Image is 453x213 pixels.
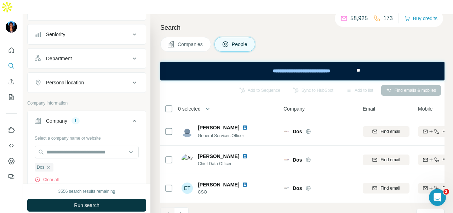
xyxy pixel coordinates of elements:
[71,118,80,124] div: 1
[28,74,146,91] button: Personal location
[293,156,302,163] span: Dos
[198,153,239,160] span: [PERSON_NAME]
[242,153,248,159] img: LinkedIn logo
[6,155,17,168] button: Dashboard
[380,157,400,163] span: Find email
[198,161,251,167] span: Chief Data Officer
[380,128,400,135] span: Find email
[35,132,139,141] div: Select a company name or website
[198,189,251,195] span: CSO
[6,60,17,72] button: Search
[58,188,115,195] div: 3556 search results remaining
[6,170,17,183] button: Feedback
[6,124,17,136] button: Use Surfe on LinkedIn
[350,14,368,23] p: 58,925
[182,126,193,137] img: Avatar
[363,126,409,137] button: Find email
[6,44,17,57] button: Quick start
[293,185,302,192] span: Dos
[380,185,400,191] span: Find email
[242,125,248,130] img: LinkedIn logo
[283,105,305,112] span: Company
[198,181,239,188] span: [PERSON_NAME]
[363,105,375,112] span: Email
[28,112,146,132] button: Company1
[6,91,17,103] button: My lists
[27,100,146,106] p: Company information
[6,21,17,33] img: Avatar
[37,164,44,170] span: Dos
[198,124,239,131] span: [PERSON_NAME]
[74,202,99,209] span: Run search
[160,23,445,33] h4: Search
[242,182,248,187] img: LinkedIn logo
[363,183,409,194] button: Find email
[35,176,59,183] button: Clear all
[405,13,437,23] button: Buy credits
[363,155,409,165] button: Find email
[46,31,65,38] div: Seniority
[46,117,67,124] div: Company
[182,183,193,194] div: ET
[27,199,146,212] button: Run search
[418,105,432,112] span: Mobile
[429,189,446,206] iframe: Intercom live chat
[28,50,146,67] button: Department
[198,133,244,138] span: General Services Officer
[178,105,201,112] span: 0 selected
[283,157,289,163] img: Logo of Dos
[46,79,84,86] div: Personal location
[383,14,393,23] p: 173
[283,185,289,191] img: Logo of Dos
[6,139,17,152] button: Use Surfe API
[46,55,72,62] div: Department
[293,128,302,135] span: Dos
[28,26,146,43] button: Seniority
[160,62,445,80] iframe: Banner
[232,41,248,48] span: People
[178,41,203,48] span: Companies
[182,154,193,166] img: Avatar
[283,129,289,134] img: Logo of Dos
[6,75,17,88] button: Enrich CSV
[443,189,449,195] span: 2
